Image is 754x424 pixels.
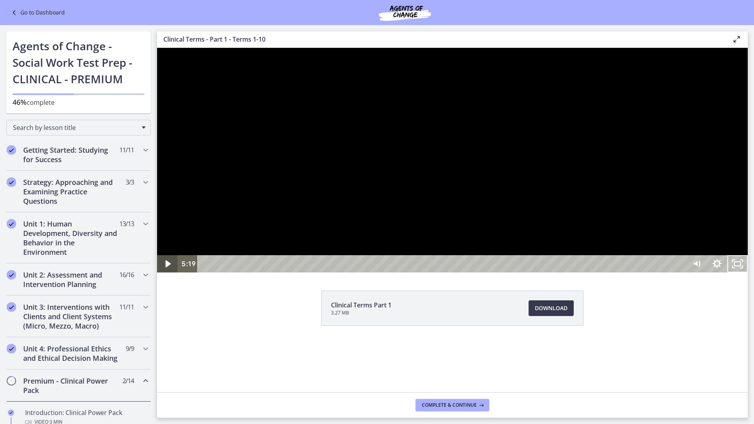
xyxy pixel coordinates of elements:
h2: Unit 4: Professional Ethics and Ethical Decision Making [23,344,119,363]
i: Completed [7,344,16,353]
span: 11 / 11 [119,145,134,155]
span: Download [535,303,567,313]
i: Completed [7,177,16,187]
h2: Unit 3: Interventions with Clients and Client Systems (Micro, Mezzo, Macro) [23,302,119,331]
h3: Clinical Terms - Part 1 - Terms 1-10 [163,35,719,44]
i: Completed [7,302,16,312]
span: Clinical Terms Part 1 [331,300,392,310]
span: 2 / 14 [123,376,134,386]
i: Completed [7,219,16,228]
span: 13 / 13 [119,219,134,228]
button: Mute [529,207,550,225]
i: Completed [7,270,16,280]
button: Show settings menu [550,207,570,225]
h1: Agents of Change - Social Work Test Prep - CLINICAL - PREMIUM [13,38,145,87]
h2: Unit 2: Assessment and Intervention Planning [23,270,119,289]
span: 3 / 3 [126,177,134,187]
div: Search by lesson title [6,120,151,135]
img: Agents of Change [358,3,452,22]
iframe: Video Lesson [157,48,748,272]
span: Search by lesson title [13,123,138,132]
h2: Strategy: Approaching and Examining Practice Questions [23,177,119,206]
a: Go to Dashboard [9,8,65,17]
a: Download [529,300,574,316]
p: complete [13,97,145,107]
span: 46% [13,97,27,107]
h2: Unit 1: Human Development, Diversity and Behavior in the Environment [23,219,119,257]
span: 11 / 11 [119,302,134,312]
h2: Premium - Clinical Power Pack [23,376,119,395]
button: Unfullscreen [570,207,591,225]
span: 3.27 MB [331,310,392,316]
span: Complete & continue [422,402,477,408]
i: Completed [8,409,14,416]
h2: Getting Started: Studying for Success [23,145,119,164]
button: Complete & continue [415,399,489,411]
span: 9 / 9 [126,344,134,353]
i: Completed [7,145,16,155]
span: 16 / 16 [119,270,134,280]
